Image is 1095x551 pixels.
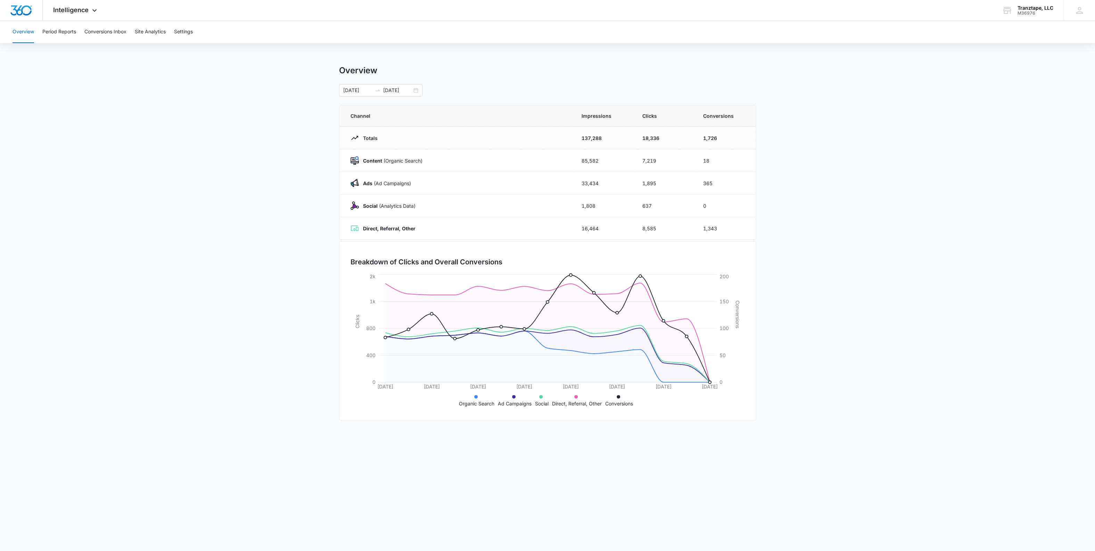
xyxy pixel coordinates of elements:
td: 0 [695,195,756,217]
span: Impressions [582,112,626,120]
tspan: [DATE] [377,384,393,389]
td: 637 [634,195,695,217]
td: 1,343 [695,217,756,240]
button: Site Analytics [135,21,166,43]
span: Channel [351,112,565,120]
span: Clicks [642,112,686,120]
tspan: [DATE] [563,384,579,389]
tspan: [DATE] [656,384,672,389]
p: (Organic Search) [359,157,422,164]
p: (Ad Campaigns) [359,180,411,187]
input: End date [383,87,412,94]
p: Conversions [605,400,633,407]
tspan: 1k [370,298,376,304]
td: 18,336 [634,127,695,149]
strong: Direct, Referral, Other [363,225,415,231]
strong: Social [363,203,378,209]
h1: Overview [339,65,377,76]
img: Ads [351,179,359,187]
p: Direct, Referral, Other [552,400,602,407]
td: 18 [695,149,756,172]
td: 16,464 [573,217,634,240]
span: to [375,88,380,93]
tspan: [DATE] [423,384,439,389]
td: 33,434 [573,172,634,195]
strong: Content [363,158,382,164]
strong: Ads [363,180,372,186]
p: Totals [359,134,378,142]
tspan: 200 [719,273,729,279]
p: Ad Campaigns [498,400,532,407]
p: (Analytics Data) [359,202,415,209]
p: Organic Search [459,400,494,407]
button: Conversions Inbox [84,21,126,43]
tspan: [DATE] [516,384,532,389]
tspan: 800 [366,325,376,331]
button: Period Reports [42,21,76,43]
td: 85,582 [573,149,634,172]
td: 1,808 [573,195,634,217]
img: Social [351,202,359,210]
tspan: 150 [719,298,729,304]
td: 1,726 [695,127,756,149]
span: swap-right [375,88,380,93]
img: Content [351,156,359,165]
div: account id [1018,11,1053,16]
span: Conversions [703,112,744,120]
h3: Breakdown of Clicks and Overall Conversions [351,257,502,267]
tspan: 0 [372,379,376,385]
button: Settings [174,21,193,43]
tspan: [DATE] [702,384,718,389]
input: Start date [343,87,372,94]
div: account name [1018,5,1053,11]
td: 8,585 [634,217,695,240]
td: 137,288 [573,127,634,149]
button: Overview [13,21,34,43]
tspan: 100 [719,325,729,331]
td: 365 [695,172,756,195]
td: 7,219 [634,149,695,172]
p: Social [535,400,549,407]
tspan: 50 [719,352,726,358]
tspan: 2k [370,273,376,279]
tspan: Conversions [735,301,741,328]
tspan: 0 [719,379,723,385]
tspan: [DATE] [609,384,625,389]
tspan: 400 [366,352,376,358]
tspan: Clicks [354,315,360,328]
tspan: [DATE] [470,384,486,389]
td: 1,895 [634,172,695,195]
span: Intelligence [53,6,89,14]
